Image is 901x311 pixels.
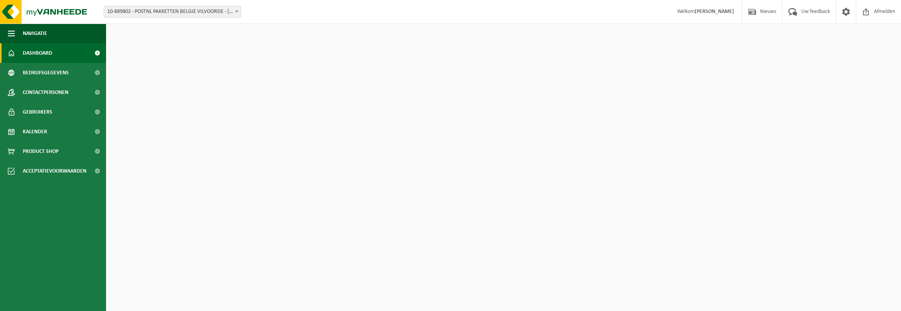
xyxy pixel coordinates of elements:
span: Kalender [23,122,47,142]
span: 10-889802 - POSTNL PAKKETTEN BELGIE VILVOORDE - VILVOORDE [104,6,241,17]
span: Acceptatievoorwaarden [23,161,86,181]
span: 10-889802 - POSTNL PAKKETTEN BELGIE VILVOORDE - VILVOORDE [104,6,241,18]
span: Gebruikers [23,102,52,122]
span: Product Shop [23,142,59,161]
span: Contactpersonen [23,83,68,102]
span: Bedrijfsgegevens [23,63,69,83]
span: Navigatie [23,24,47,43]
span: Dashboard [23,43,52,63]
strong: [PERSON_NAME] [695,9,734,15]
